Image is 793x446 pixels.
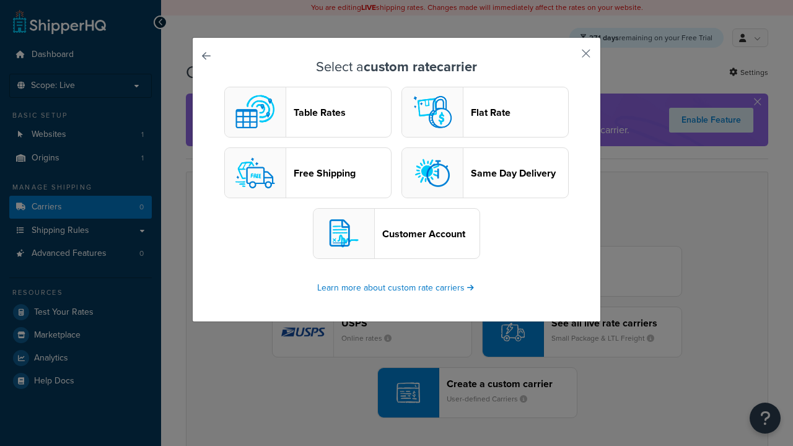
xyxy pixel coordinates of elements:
[408,148,457,198] img: sameday logo
[401,87,569,138] button: flat logoFlat Rate
[364,56,477,77] strong: custom rate carrier
[224,147,392,198] button: free logoFree Shipping
[408,87,457,137] img: flat logo
[382,228,480,240] header: Customer Account
[294,107,391,118] header: Table Rates
[317,281,476,294] a: Learn more about custom rate carriers
[471,107,568,118] header: Flat Rate
[313,208,480,259] button: customerAccount logoCustomer Account
[224,87,392,138] button: custom logoTable Rates
[230,87,280,137] img: custom logo
[224,59,569,74] h3: Select a
[319,209,369,258] img: customerAccount logo
[294,167,391,179] header: Free Shipping
[230,148,280,198] img: free logo
[401,147,569,198] button: sameday logoSame Day Delivery
[471,167,568,179] header: Same Day Delivery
